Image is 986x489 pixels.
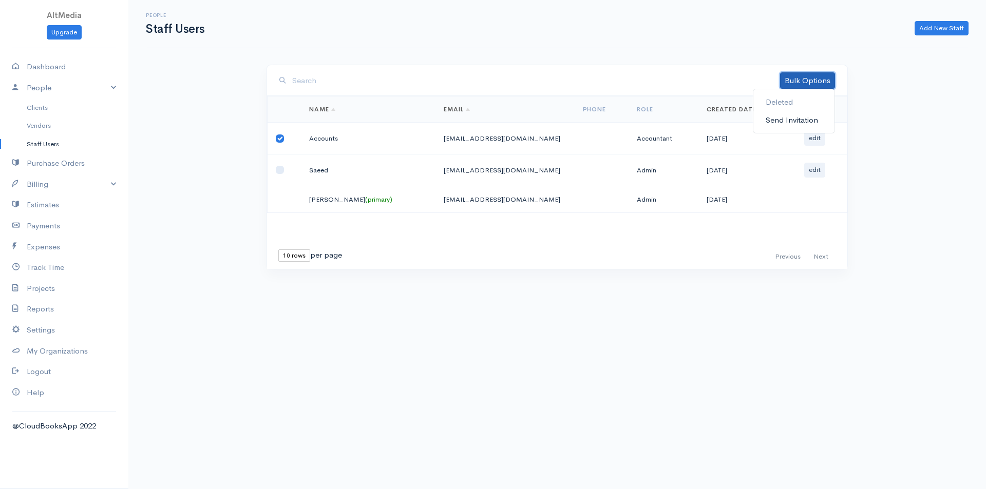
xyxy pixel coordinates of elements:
[629,96,699,123] th: Role
[292,70,780,91] input: Search
[753,93,835,111] a: Deleted
[780,72,835,89] a: Bulk Options
[435,154,574,186] td: [EMAIL_ADDRESS][DOMAIN_NAME]
[804,131,825,146] button: edit
[47,25,82,40] a: Upgrade
[698,186,796,213] td: [DATE]
[629,154,699,186] td: Admin
[629,123,699,154] td: Accountant
[301,186,435,213] td: [PERSON_NAME]
[575,96,629,123] th: Phone
[698,154,796,186] td: [DATE]
[915,21,969,36] a: Add New Staff
[12,420,116,432] div: @CloudBooksApp 2022
[309,105,335,113] a: Name
[301,154,435,186] td: Saeed
[707,105,763,113] a: Created Date
[435,123,574,154] td: [EMAIL_ADDRESS][DOMAIN_NAME]
[804,163,825,178] button: edit
[629,186,699,213] td: Admin
[278,249,342,262] div: per page
[753,111,835,129] a: Send Invitation
[301,123,435,154] td: Accounts
[146,23,205,35] h1: Staff Users
[47,10,82,20] span: AltMedia
[146,12,205,18] h6: People
[698,123,796,154] td: [DATE]
[444,105,470,113] a: Email
[435,186,574,213] td: [EMAIL_ADDRESS][DOMAIN_NAME]
[365,195,392,204] small: (primary)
